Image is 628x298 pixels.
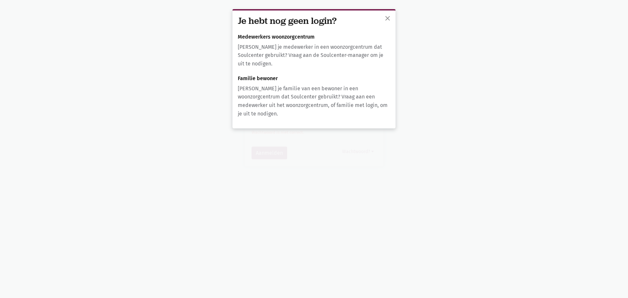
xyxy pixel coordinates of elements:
[238,76,390,81] h6: Familie bewoner
[252,69,377,160] form: Aanmelden
[238,43,390,68] p: [PERSON_NAME] je medewerker in een woonzorgcentrum dat Soulcenter gebruikt? Vraag aan de Soulcent...
[238,84,390,118] p: [PERSON_NAME] je familie van een bewoner in een woonzorgcentrum dat Soulcenter gebruikt? Vraag aa...
[238,34,390,40] h6: Medewerkers woonzorgcentrum
[384,14,392,22] span: close
[381,12,394,26] button: sluiten
[238,16,390,26] h3: Je hebt nog geen login?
